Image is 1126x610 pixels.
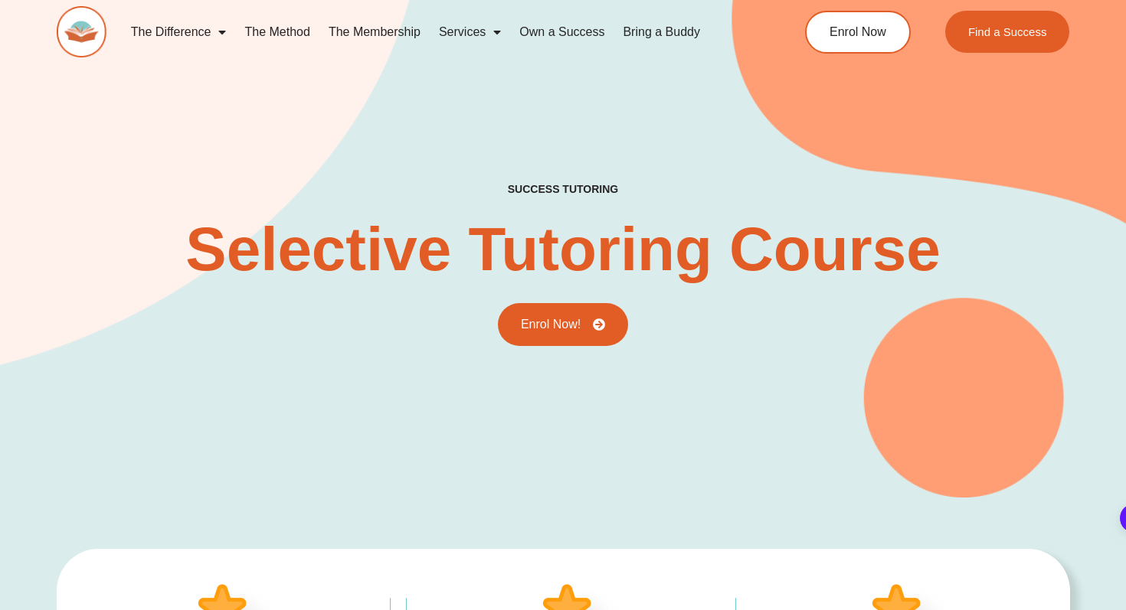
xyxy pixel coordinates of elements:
[614,15,709,50] a: Bring a Buddy
[430,15,510,50] a: Services
[968,26,1047,38] span: Find a Success
[945,11,1070,53] a: Find a Success
[122,15,236,50] a: The Difference
[235,15,319,50] a: The Method
[498,303,628,346] a: Enrol Now!
[805,11,911,54] a: Enrol Now
[510,15,614,50] a: Own a Success
[830,26,886,38] span: Enrol Now
[508,183,618,196] h4: success tutoring
[319,15,430,50] a: The Membership
[185,219,940,280] h2: Selective Tutoring Course
[122,15,748,50] nav: Menu
[521,318,581,331] span: Enrol Now!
